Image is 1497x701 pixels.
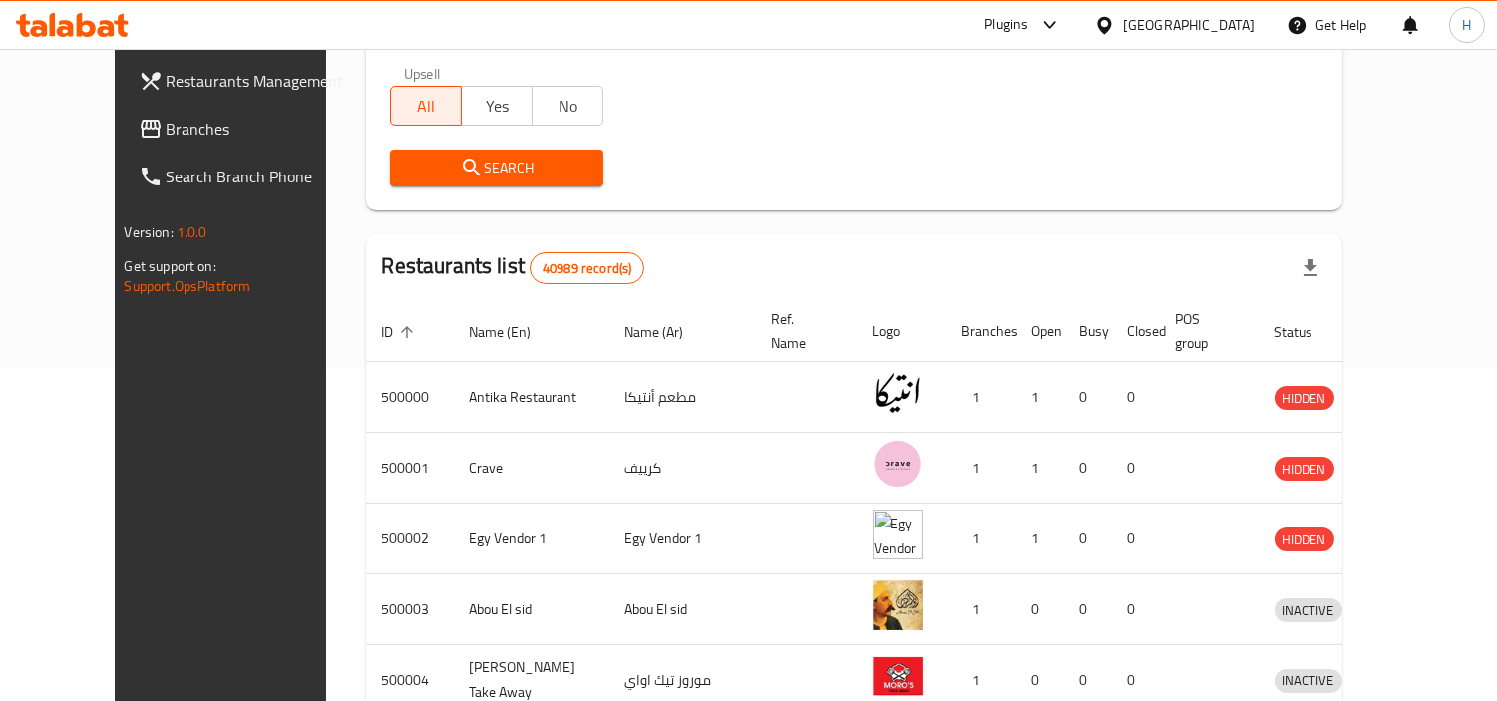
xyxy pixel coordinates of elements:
[946,301,1016,362] th: Branches
[772,307,833,355] span: Ref. Name
[873,439,923,489] img: Crave
[123,153,365,200] a: Search Branch Phone
[1112,504,1160,574] td: 0
[382,320,420,344] span: ID
[123,57,365,105] a: Restaurants Management
[1016,362,1064,433] td: 1
[399,92,454,121] span: All
[125,273,251,299] a: Support.OpsPlatform
[167,69,349,93] span: Restaurants Management
[1064,433,1112,504] td: 0
[167,117,349,141] span: Branches
[1275,458,1334,481] span: HIDDEN
[406,156,588,180] span: Search
[1176,307,1235,355] span: POS group
[390,150,604,186] button: Search
[1016,504,1064,574] td: 1
[531,259,643,278] span: 40989 record(s)
[946,504,1016,574] td: 1
[609,504,756,574] td: Egy Vendor 1
[609,433,756,504] td: كرييف
[1112,301,1160,362] th: Closed
[1064,574,1112,645] td: 0
[366,504,454,574] td: 500002
[470,92,525,121] span: Yes
[1275,387,1334,410] span: HIDDEN
[984,13,1028,37] div: Plugins
[366,433,454,504] td: 500001
[1275,598,1342,622] div: INACTIVE
[1275,528,1334,551] span: HIDDEN
[1112,362,1160,433] td: 0
[366,574,454,645] td: 500003
[873,580,923,630] img: Abou El sid
[873,651,923,701] img: Moro's Take Away
[1275,320,1339,344] span: Status
[873,510,923,559] img: Egy Vendor 1
[390,86,462,126] button: All
[873,368,923,418] img: Antika Restaurant
[625,320,710,344] span: Name (Ar)
[454,504,609,574] td: Egy Vendor 1
[177,219,207,245] span: 1.0.0
[609,362,756,433] td: مطعم أنتيكا
[1112,433,1160,504] td: 0
[1016,574,1064,645] td: 0
[1064,362,1112,433] td: 0
[125,253,216,279] span: Get support on:
[1064,301,1112,362] th: Busy
[1275,457,1334,481] div: HIDDEN
[1016,433,1064,504] td: 1
[532,86,603,126] button: No
[609,574,756,645] td: Abou El sid
[461,86,533,126] button: Yes
[541,92,595,121] span: No
[1112,574,1160,645] td: 0
[857,301,946,362] th: Logo
[454,433,609,504] td: Crave
[1287,244,1334,292] div: Export file
[125,219,174,245] span: Version:
[946,433,1016,504] td: 1
[382,251,645,284] h2: Restaurants list
[1275,669,1342,693] div: INACTIVE
[404,66,441,80] label: Upsell
[454,574,609,645] td: Abou El sid
[1462,14,1471,36] span: H
[123,105,365,153] a: Branches
[167,165,349,188] span: Search Branch Phone
[946,362,1016,433] td: 1
[1064,504,1112,574] td: 0
[946,574,1016,645] td: 1
[530,252,644,284] div: Total records count
[1016,301,1064,362] th: Open
[470,320,558,344] span: Name (En)
[1123,14,1255,36] div: [GEOGRAPHIC_DATA]
[454,362,609,433] td: Antika Restaurant
[1275,386,1334,410] div: HIDDEN
[1275,599,1342,622] span: INACTIVE
[366,362,454,433] td: 500000
[1275,669,1342,692] span: INACTIVE
[1275,527,1334,551] div: HIDDEN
